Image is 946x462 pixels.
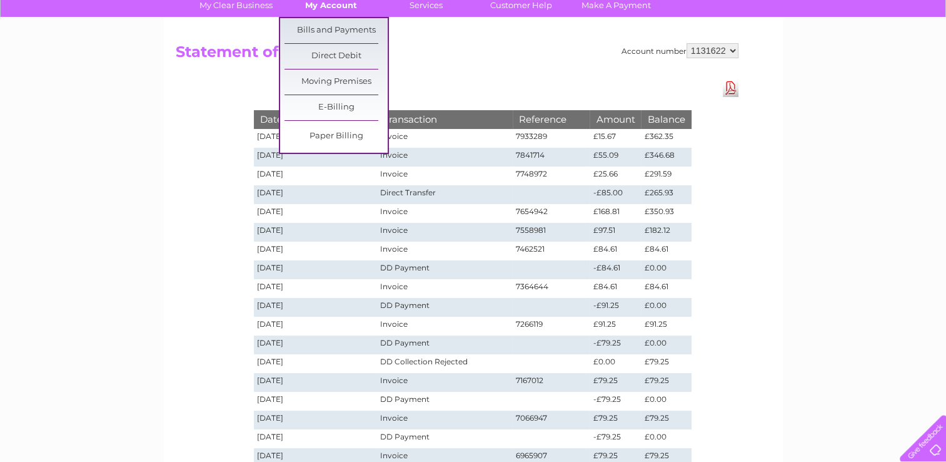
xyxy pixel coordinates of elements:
[590,392,641,411] td: -£79.25
[377,242,512,260] td: Invoice
[513,279,590,298] td: 7364644
[513,223,590,242] td: 7558981
[641,242,691,260] td: £84.61
[254,223,378,242] td: [DATE]
[905,53,934,63] a: Log out
[837,53,855,63] a: Blog
[254,354,378,373] td: [DATE]
[254,242,378,260] td: [DATE]
[377,336,512,354] td: DD Payment
[254,129,378,148] td: [DATE]
[641,148,691,167] td: £346.68
[513,110,590,128] th: Reference
[590,242,641,260] td: £84.61
[513,317,590,336] td: 7266119
[590,110,641,128] th: Amount
[513,148,590,167] td: 7841714
[254,110,378,128] th: Date
[590,354,641,373] td: £0.00
[176,43,738,67] h2: Statement of Accounts
[377,223,512,242] td: Invoice
[377,148,512,167] td: Invoice
[641,223,691,242] td: £182.12
[377,185,512,204] td: Direct Transfer
[377,110,512,128] th: Transaction
[254,279,378,298] td: [DATE]
[377,129,512,148] td: Invoice
[641,411,691,429] td: £79.25
[641,204,691,223] td: £350.93
[377,354,512,373] td: DD Collection Rejected
[863,53,893,63] a: Contact
[377,298,512,317] td: DD Payment
[254,373,378,392] td: [DATE]
[641,279,691,298] td: £84.61
[710,6,797,22] a: 0333 014 3131
[590,148,641,167] td: £55.09
[621,43,738,58] div: Account number
[513,411,590,429] td: 7066947
[377,260,512,279] td: DD Payment
[377,279,512,298] td: Invoice
[641,110,691,128] th: Balance
[590,411,641,429] td: £79.25
[590,298,641,317] td: -£91.25
[590,429,641,448] td: -£79.25
[590,204,641,223] td: £168.81
[641,354,691,373] td: £79.25
[254,260,378,279] td: [DATE]
[254,148,378,167] td: [DATE]
[377,392,512,411] td: DD Payment
[641,167,691,185] td: £291.59
[590,336,641,354] td: -£79.25
[513,242,590,260] td: 7462521
[590,185,641,204] td: -£85.00
[641,392,691,411] td: £0.00
[641,373,691,392] td: £79.25
[641,317,691,336] td: £91.25
[590,260,641,279] td: -£84.61
[726,53,750,63] a: Water
[178,7,769,61] div: Clear Business is a trading name of Verastar Limited (registered in [GEOGRAPHIC_DATA] No. 3667643...
[590,373,641,392] td: £79.25
[254,185,378,204] td: [DATE]
[641,129,691,148] td: £362.35
[641,260,691,279] td: £0.00
[284,69,388,95] a: Moving Premises
[284,95,388,120] a: E-Billing
[641,185,691,204] td: £265.93
[254,167,378,185] td: [DATE]
[641,336,691,354] td: £0.00
[513,129,590,148] td: 7933289
[377,204,512,223] td: Invoice
[590,129,641,148] td: £15.67
[254,336,378,354] td: [DATE]
[284,124,388,149] a: Paper Billing
[513,373,590,392] td: 7167012
[254,298,378,317] td: [DATE]
[590,167,641,185] td: £25.66
[641,298,691,317] td: £0.00
[590,279,641,298] td: £84.61
[254,317,378,336] td: [DATE]
[254,411,378,429] td: [DATE]
[757,53,785,63] a: Energy
[284,18,388,43] a: Bills and Payments
[377,317,512,336] td: Invoice
[723,79,738,97] a: Download Pdf
[590,317,641,336] td: £91.25
[377,167,512,185] td: Invoice
[377,373,512,392] td: Invoice
[284,44,388,69] a: Direct Debit
[254,204,378,223] td: [DATE]
[513,204,590,223] td: 7654942
[513,167,590,185] td: 7748972
[254,392,378,411] td: [DATE]
[254,429,378,448] td: [DATE]
[33,33,97,71] img: logo.png
[377,411,512,429] td: Invoice
[590,223,641,242] td: £97.51
[641,429,691,448] td: £0.00
[792,53,830,63] a: Telecoms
